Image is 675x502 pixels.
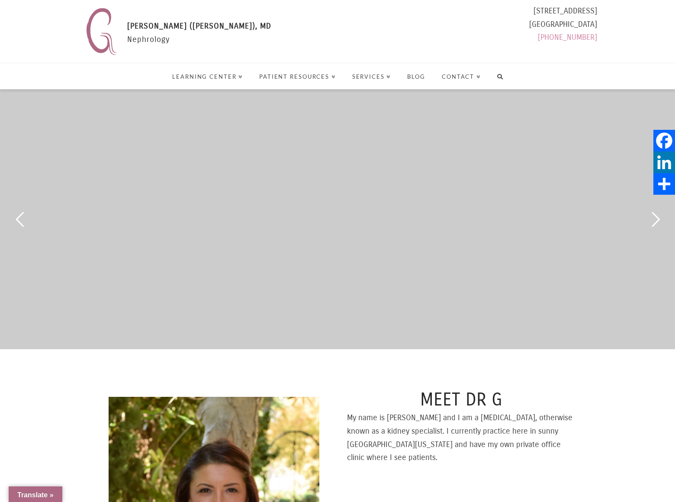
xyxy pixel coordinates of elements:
img: Nephrology [82,4,121,58]
h3: Meet Dr G [347,388,575,411]
div: [STREET_ADDRESS] [GEOGRAPHIC_DATA] [529,4,597,48]
span: Contact [442,74,481,80]
span: Patient Resources [259,74,335,80]
span: Translate » [17,491,54,499]
div: Nephrology [127,19,271,58]
a: Blog [399,63,433,89]
a: Services [344,63,399,89]
a: Facebook [653,130,675,151]
a: LinkedIn [653,151,675,173]
a: [PHONE_NUMBER] [538,32,597,42]
a: Contact [433,63,489,89]
span: Services [352,74,391,80]
p: My name is [PERSON_NAME] and I am a [MEDICAL_DATA], otherwise known as a kidney specialist. I cur... [347,411,575,464]
a: Patient Resources [251,63,344,89]
a: Learning Center [164,63,251,89]
span: [PERSON_NAME] ([PERSON_NAME]), MD [127,21,271,31]
span: Blog [407,74,425,80]
span: Learning Center [172,74,243,80]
